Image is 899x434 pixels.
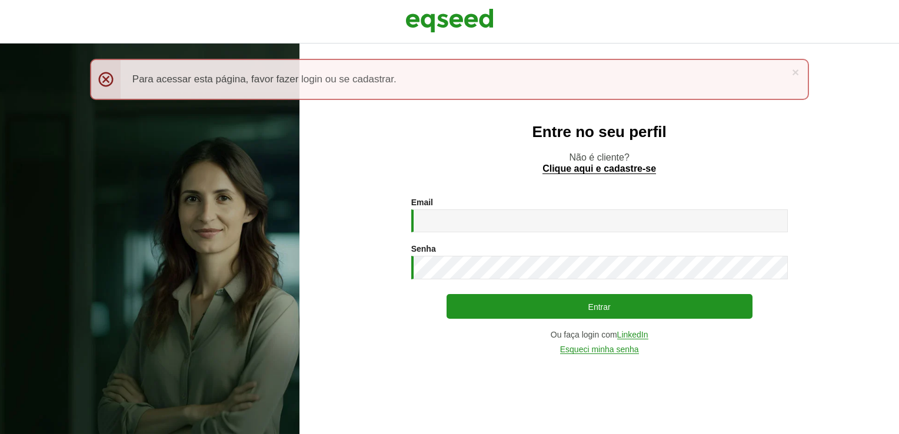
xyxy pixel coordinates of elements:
label: Senha [411,245,436,253]
a: Esqueci minha senha [560,345,639,354]
label: Email [411,198,433,206]
p: Não é cliente? [323,152,875,174]
a: × [792,66,799,78]
div: Para acessar esta página, favor fazer login ou se cadastrar. [90,59,809,100]
button: Entrar [447,294,753,319]
img: EqSeed Logo [405,6,494,35]
a: Clique aqui e cadastre-se [542,164,656,174]
div: Ou faça login com [411,330,788,339]
a: LinkedIn [617,330,648,339]
h2: Entre no seu perfil [323,123,875,141]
